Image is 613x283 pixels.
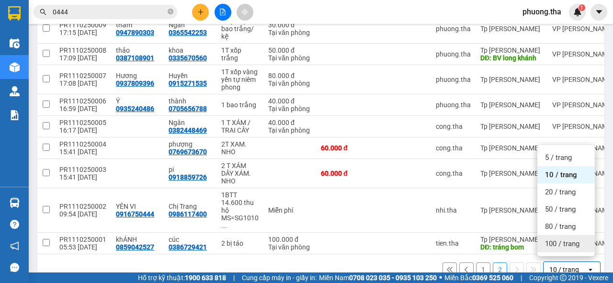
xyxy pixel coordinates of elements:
[59,46,106,54] div: PR1110250008
[436,144,471,152] div: cong.tha
[169,148,207,156] div: 0769673670
[59,243,106,251] div: 05:53 [DATE]
[59,21,106,29] div: PR1110250009
[268,54,311,62] div: Tại văn phòng
[480,170,543,177] div: Tp [PERSON_NAME]
[436,50,471,58] div: phuong.tha
[59,54,106,62] div: 17:09 [DATE]
[321,144,369,152] div: 60.000 đ
[221,68,259,91] div: 1T xốp vàng yến tự niêm phong
[10,86,20,96] img: warehouse-icon
[221,17,259,40] div: 1 cục bọc bao trắng/ kệ
[573,8,582,16] img: icon-new-feature
[59,79,106,87] div: 17:08 [DATE]
[169,21,212,29] div: Ngân
[493,262,507,277] button: 2
[116,72,159,79] div: Hương
[545,204,576,214] span: 50 / trang
[8,6,21,21] img: logo-vxr
[480,243,543,251] div: DĐ: tráng bom
[268,72,311,79] div: 80.000 đ
[59,126,106,134] div: 16:17 [DATE]
[116,97,159,105] div: Ý
[219,9,226,15] span: file-add
[116,21,159,29] div: thắm
[169,54,207,62] div: 0335670560
[237,4,253,21] button: aim
[197,9,204,15] span: plus
[472,274,513,282] strong: 0369 525 060
[436,25,471,33] div: phuong.tha
[439,276,442,280] span: ⚪️
[515,6,569,18] span: phuong.tha
[169,166,212,173] div: pi
[59,236,106,243] div: PR1110250001
[349,274,437,282] strong: 0708 023 035 - 0935 103 250
[268,206,311,214] div: Miễn phí
[221,162,259,185] div: 2 T XÁM DÂY XÁM. NHO
[242,272,317,283] span: Cung cấp máy in - giấy in:
[10,110,20,120] img: solution-icon
[169,97,212,105] div: thành
[169,236,212,243] div: cúc
[537,145,595,256] ul: Menu
[169,105,207,113] div: 0705656788
[169,46,212,54] div: khoa
[436,239,471,247] div: tien.tha
[321,170,369,177] div: 60.000 đ
[480,46,543,54] div: Tp [PERSON_NAME]
[480,101,543,109] div: Tp [PERSON_NAME]
[221,239,259,247] div: 2 bị táo
[40,9,46,15] span: search
[476,262,490,277] button: 1
[549,265,579,274] div: 10 / trang
[590,4,607,21] button: caret-down
[59,210,106,218] div: 09:54 [DATE]
[268,105,311,113] div: Tại văn phòng
[10,220,19,229] span: question-circle
[480,123,543,130] div: Tp [PERSON_NAME]
[169,243,207,251] div: 0386729421
[59,119,106,126] div: PR1110250005
[116,46,159,54] div: thảo
[268,46,311,54] div: 50.000 đ
[169,140,212,148] div: phượng
[221,119,259,134] div: 1 T XÁM / TRAI CÂY
[319,272,437,283] span: Miền Nam
[268,79,311,87] div: Tại văn phòng
[436,170,471,177] div: cong.tha
[545,222,576,231] span: 80 / trang
[233,272,235,283] span: |
[545,153,572,162] span: 5 / trang
[268,126,311,134] div: Tại văn phòng
[580,4,583,11] span: 1
[545,239,579,249] span: 100 / trang
[268,97,311,105] div: 40.000 đ
[221,140,259,156] div: 2T XAM. NHO
[268,29,311,36] div: Tại văn phòng
[168,8,173,17] span: close-circle
[10,198,20,208] img: warehouse-icon
[59,72,106,79] div: PR1110250007
[116,105,154,113] div: 0935240486
[10,263,19,272] span: message
[59,148,106,156] div: 15:41 [DATE]
[221,46,259,62] div: 1T xốp trắng
[444,272,513,283] span: Miền Bắc
[116,29,154,36] div: 0947890303
[169,79,207,87] div: 0915271535
[53,7,166,17] input: Tìm tên, số ĐT hoặc mã đơn
[59,105,106,113] div: 16:59 [DATE]
[192,4,209,21] button: plus
[545,170,577,180] span: 10 / trang
[169,210,207,218] div: 0986117400
[59,140,106,148] div: PR1110250004
[521,272,522,283] span: |
[59,173,106,181] div: 15:41 [DATE]
[59,166,106,173] div: PR1110250003
[480,25,543,33] div: Tp [PERSON_NAME]
[587,266,594,273] svg: open
[10,38,20,48] img: warehouse-icon
[268,236,311,243] div: 100.000 đ
[595,8,603,16] span: caret-down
